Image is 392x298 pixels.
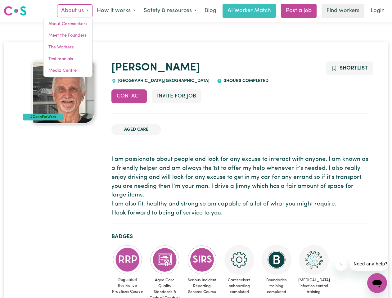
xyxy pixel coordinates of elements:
[222,79,268,83] span: 0 hours completed
[113,245,142,274] img: CS Academy: Regulated Restrictive Practices course completed
[43,30,92,42] a: Meet the Founders
[43,53,92,65] a: Testimonials
[111,62,200,73] a: [PERSON_NAME]
[111,233,369,240] h2: Badges
[23,61,104,124] a: Kenneth's profile picture'#OpenForWork
[43,18,93,77] div: About us
[367,273,387,293] iframe: Button to launch messaging window
[111,89,147,103] button: Contact
[23,114,64,120] div: #OpenForWork
[150,245,180,275] img: CS Academy: Aged Care Quality Standards & Code of Conduct course completed
[111,274,144,297] span: Regulated Restrictive Practices Course
[4,5,27,16] img: Careseekers logo
[223,275,255,298] span: Careseekers onboarding completed
[140,4,201,17] button: Safety & resources
[116,79,210,83] span: [GEOGRAPHIC_DATA] , [GEOGRAPHIC_DATA]
[281,4,317,18] a: Post a job
[111,124,161,136] li: Aged Care
[350,257,387,271] iframe: Message from company
[111,155,369,218] p: I am passionate about people and look for any excuse to interact with anyone. I am known as a fri...
[322,4,364,18] a: Find workers
[32,61,94,124] img: Kenneth
[224,245,254,275] img: CS Academy: Careseekers Onboarding course completed
[260,275,293,298] span: Boundaries training completed
[201,4,220,18] a: Blog
[93,4,140,17] button: How it works
[298,275,330,298] span: [MEDICAL_DATA] infection control training
[4,4,27,18] a: Careseekers logo
[335,258,347,271] iframe: Close message
[186,275,218,298] span: Serious Incident Reporting Scheme Course
[367,4,388,18] a: Login
[43,42,92,53] a: The Workers
[152,89,201,103] button: Invite for Job
[43,18,92,30] a: About Careseekers
[299,245,329,275] img: CS Academy: COVID-19 Infection Control Training course completed
[43,65,92,77] a: Media Centre
[340,65,368,71] span: Shortlist
[223,4,276,18] a: AI Worker Match
[57,4,93,17] button: About us
[187,245,217,275] img: CS Academy: Serious Incident Reporting Scheme course completed
[4,4,38,9] span: Need any help?
[326,61,373,75] button: Add to shortlist
[262,245,291,275] img: CS Academy: Boundaries in care and support work course completed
